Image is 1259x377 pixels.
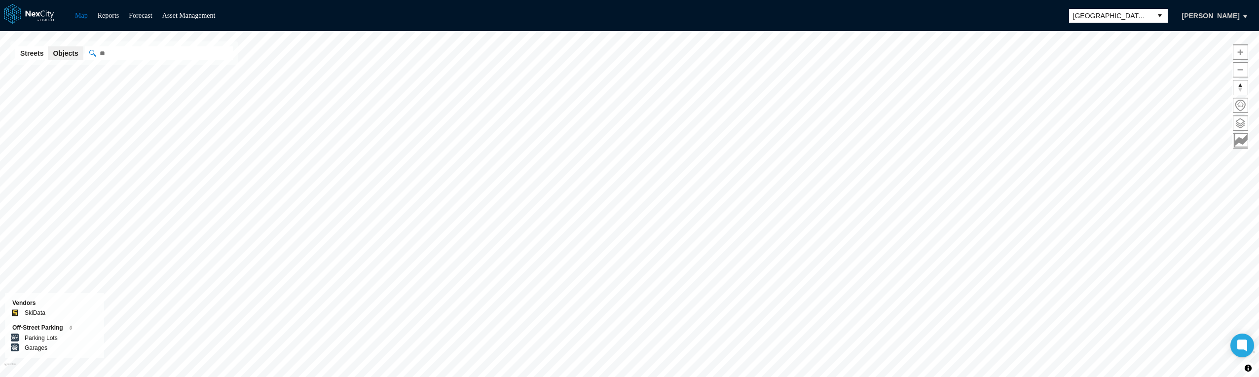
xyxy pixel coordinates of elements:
span: Objects [53,48,78,58]
span: 0 [70,325,73,331]
label: SkiData [25,308,45,318]
button: Streets [15,46,48,60]
button: Key metrics [1233,133,1248,149]
span: Streets [20,48,43,58]
span: Zoom out [1233,63,1248,77]
a: Reports [98,12,119,19]
span: Zoom in [1233,45,1248,59]
span: [PERSON_NAME] [1182,11,1240,21]
span: Toggle attribution [1245,363,1251,374]
div: Vendors [12,298,97,308]
a: Mapbox homepage [4,363,16,374]
button: Layers management [1233,115,1248,131]
button: [PERSON_NAME] [1172,7,1250,24]
button: Toggle attribution [1242,362,1254,374]
button: select [1152,9,1168,23]
a: Map [75,12,88,19]
a: Asset Management [162,12,216,19]
span: [GEOGRAPHIC_DATA][PERSON_NAME] [1073,11,1148,21]
button: Objects [48,46,83,60]
label: Parking Lots [25,333,58,343]
div: Off-Street Parking [12,323,97,333]
button: Reset bearing to north [1233,80,1248,95]
button: Zoom in [1233,44,1248,60]
button: Zoom out [1233,62,1248,77]
label: Garages [25,343,47,353]
button: Home [1233,98,1248,113]
a: Forecast [129,12,152,19]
